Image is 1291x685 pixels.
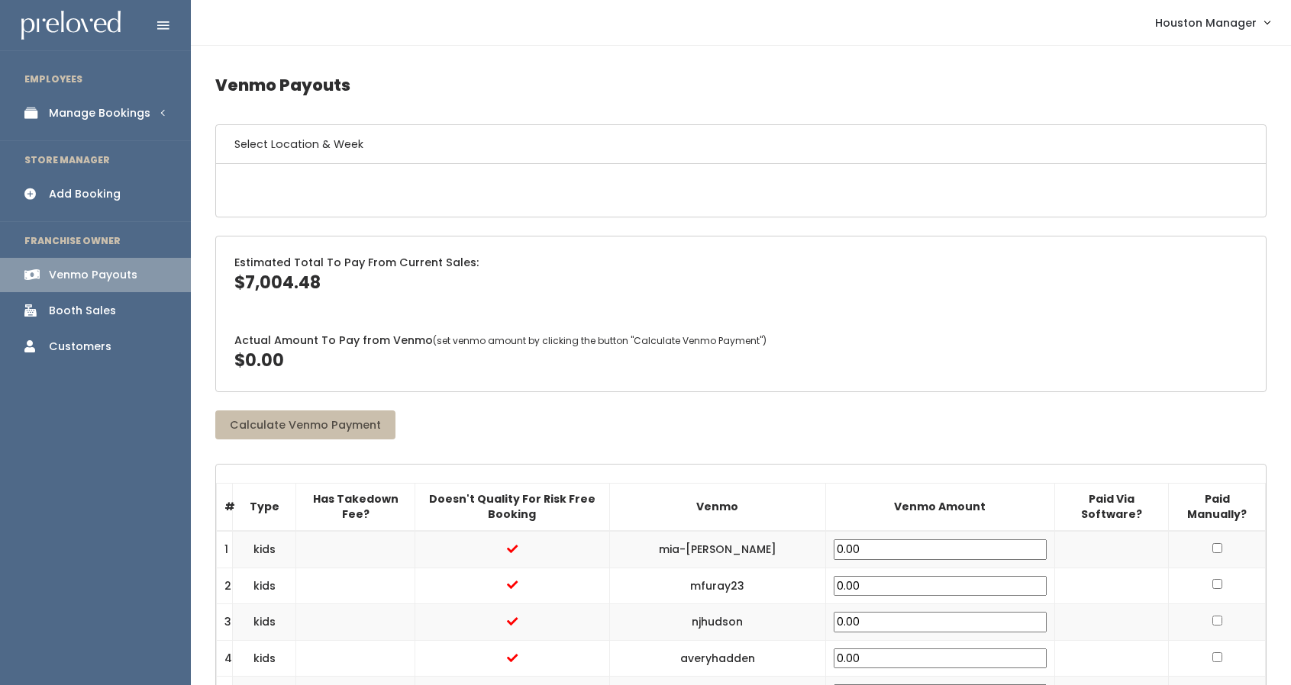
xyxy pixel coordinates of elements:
[21,11,121,40] img: preloved logo
[609,568,825,604] td: mfuray23
[217,568,233,604] td: 2
[49,267,137,283] div: Venmo Payouts
[216,125,1266,164] h6: Select Location & Week
[215,64,1267,106] h4: Venmo Payouts
[217,531,233,568] td: 1
[415,483,610,531] th: Doesn't Quality For Risk Free Booking
[1140,6,1285,39] a: Houston Manager
[1169,483,1266,531] th: Paid Manually?
[1155,14,1257,31] span: Houston Manager
[233,483,296,531] th: Type
[49,105,150,121] div: Manage Bookings
[433,334,767,347] span: (set venmo amount by clicking the button "Calculate Venmo Payment")
[215,410,395,439] button: Calculate Venmo Payment
[609,483,825,531] th: Venmo
[609,640,825,677] td: averyhadden
[233,531,296,568] td: kids
[609,604,825,641] td: njhudson
[825,483,1054,531] th: Venmo Amount
[216,236,1266,314] div: Estimated Total To Pay From Current Sales:
[49,186,121,202] div: Add Booking
[234,271,321,294] span: $7,004.48
[609,531,825,568] td: mia-[PERSON_NAME]
[1054,483,1169,531] th: Paid Via Software?
[217,640,233,677] td: 4
[217,483,233,531] th: #
[49,339,111,355] div: Customers
[233,604,296,641] td: kids
[233,568,296,604] td: kids
[217,604,233,641] td: 3
[233,640,296,677] td: kids
[234,349,284,372] span: $0.00
[49,303,116,319] div: Booth Sales
[216,314,1266,391] div: Actual Amount To Pay from Venmo
[296,483,415,531] th: Has Takedown Fee?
